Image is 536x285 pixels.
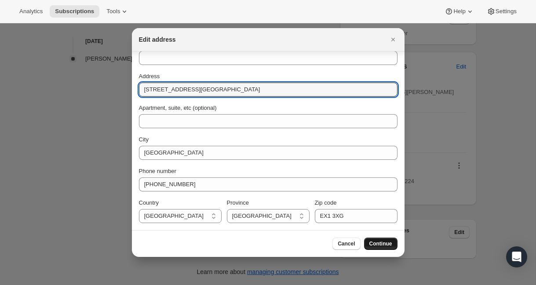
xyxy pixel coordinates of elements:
[338,240,355,247] span: Cancel
[496,8,517,15] span: Settings
[227,199,249,206] span: Province
[139,73,160,79] span: Address
[101,5,134,18] button: Tools
[506,246,527,267] div: Open Intercom Messenger
[481,5,522,18] button: Settings
[364,238,397,250] button: Continue
[369,240,392,247] span: Continue
[139,168,176,174] span: Phone number
[139,136,149,143] span: City
[439,5,479,18] button: Help
[315,199,337,206] span: Zip code
[106,8,120,15] span: Tools
[50,5,99,18] button: Subscriptions
[19,8,43,15] span: Analytics
[14,5,48,18] button: Analytics
[453,8,465,15] span: Help
[139,199,159,206] span: Country
[139,35,176,44] h2: Edit address
[387,33,399,46] button: Close
[55,8,94,15] span: Subscriptions
[139,105,217,111] span: Apartment, suite, etc (optional)
[332,238,360,250] button: Cancel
